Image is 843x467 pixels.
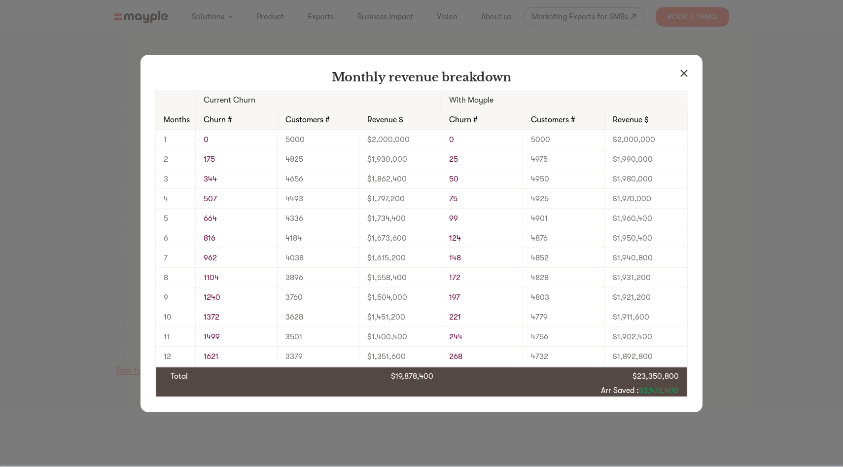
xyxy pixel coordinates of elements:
span: 268 [449,352,462,361]
span: 8 [164,273,168,283]
span: $1,960,400 [613,214,652,223]
span: $1,911,600 [613,312,649,322]
span: 4925 [531,194,549,204]
span: 3 [164,174,168,184]
span: 1372 [204,312,219,322]
span: $1,558,400 [367,273,407,283]
span: Months [164,115,190,125]
span: 1240 [204,292,220,302]
span: 12 [164,352,171,361]
span: 3379 [285,352,303,361]
span: 99 [449,214,458,223]
span: Revenue $ [367,115,403,125]
span: 4901 [531,214,548,223]
span: 4876 [531,233,548,243]
span: 4184 [285,233,302,243]
span: 148 [449,253,461,263]
span: $1,351,600 [367,352,406,361]
span: $1,950,400 [613,233,652,243]
span: 962 [204,253,217,263]
span: 9 [164,292,168,302]
div: $19,878,400 [196,367,441,385]
span: 1 [164,135,167,144]
span: 4975 [531,154,548,164]
span: 4 [164,194,168,204]
span: Customers # [285,115,330,125]
span: 124 [449,233,461,243]
div: Total [156,367,196,385]
span: 4038 [285,253,304,263]
span: 0 [204,135,209,144]
p: Arr Saved : [601,385,687,396]
span: Churn # [204,115,232,125]
span: 75 [449,194,457,204]
span: 3628 [285,312,303,322]
span: $1,862,400 [367,174,407,184]
span: 0 [449,135,454,144]
span: 5000 [285,135,305,144]
span: 4950 [531,174,549,184]
span: $1,451,200 [367,312,405,322]
span: $1,615,200 [367,253,406,263]
span: Churn # [449,115,478,125]
span: 664 [204,214,217,223]
span: 4828 [531,273,549,283]
span: $3,472,400 [639,386,679,395]
span: 4756 [531,332,548,342]
span: 4493 [285,194,303,204]
span: $1,797,200 [367,194,405,204]
span: 1621 [204,352,218,361]
span: 5 [164,214,168,223]
span: 25 [449,154,458,164]
span: 11 [164,332,170,342]
span: 2 [164,154,168,164]
span: 4779 [531,312,548,322]
span: 1104 [204,273,219,283]
span: 1499 [204,332,220,342]
span: 4656 [285,174,303,184]
span: 507 [204,194,217,204]
span: $1,970,000 [613,194,651,204]
span: 5000 [531,135,550,144]
span: $1,931,200 [613,273,651,283]
span: $1,990,000 [613,154,653,164]
div: With Mayple [440,92,686,109]
span: 10 [164,312,172,322]
span: $1,734,400 [367,214,406,223]
span: 244 [449,332,462,342]
span: $1,921,200 [613,292,651,302]
span: $1,892,800 [613,352,653,361]
span: 197 [449,292,460,302]
span: 344 [204,174,217,184]
h3: Monthly revenue breakdown [155,70,688,85]
div: $23,350,800 [441,367,687,385]
span: 816 [204,233,215,243]
span: 50 [449,174,458,184]
span: $1,673,600 [367,233,407,243]
span: 4336 [285,214,303,223]
span: 4825 [285,154,303,164]
span: 221 [449,312,461,322]
span: 4852 [531,253,549,263]
span: 172 [449,273,460,283]
span: 3501 [285,332,302,342]
span: $1,930,000 [367,154,407,164]
span: 3760 [285,292,303,302]
span: 175 [204,154,215,164]
span: 3896 [285,273,303,283]
span: $1,980,000 [613,174,653,184]
span: $2,000,000 [367,135,410,144]
span: $1,504,000 [367,292,407,302]
span: $1,902,400 [613,332,652,342]
span: $2,000,000 [613,135,655,144]
span: 7 [164,253,168,263]
span: Revenue $ [613,115,649,125]
span: $1,400,400 [367,332,407,342]
div: Current Churn [195,92,440,109]
span: 4732 [531,352,548,361]
span: 4803 [531,292,549,302]
span: Customers # [531,115,575,125]
span: $1,940,800 [613,253,653,263]
span: 6 [164,233,168,243]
